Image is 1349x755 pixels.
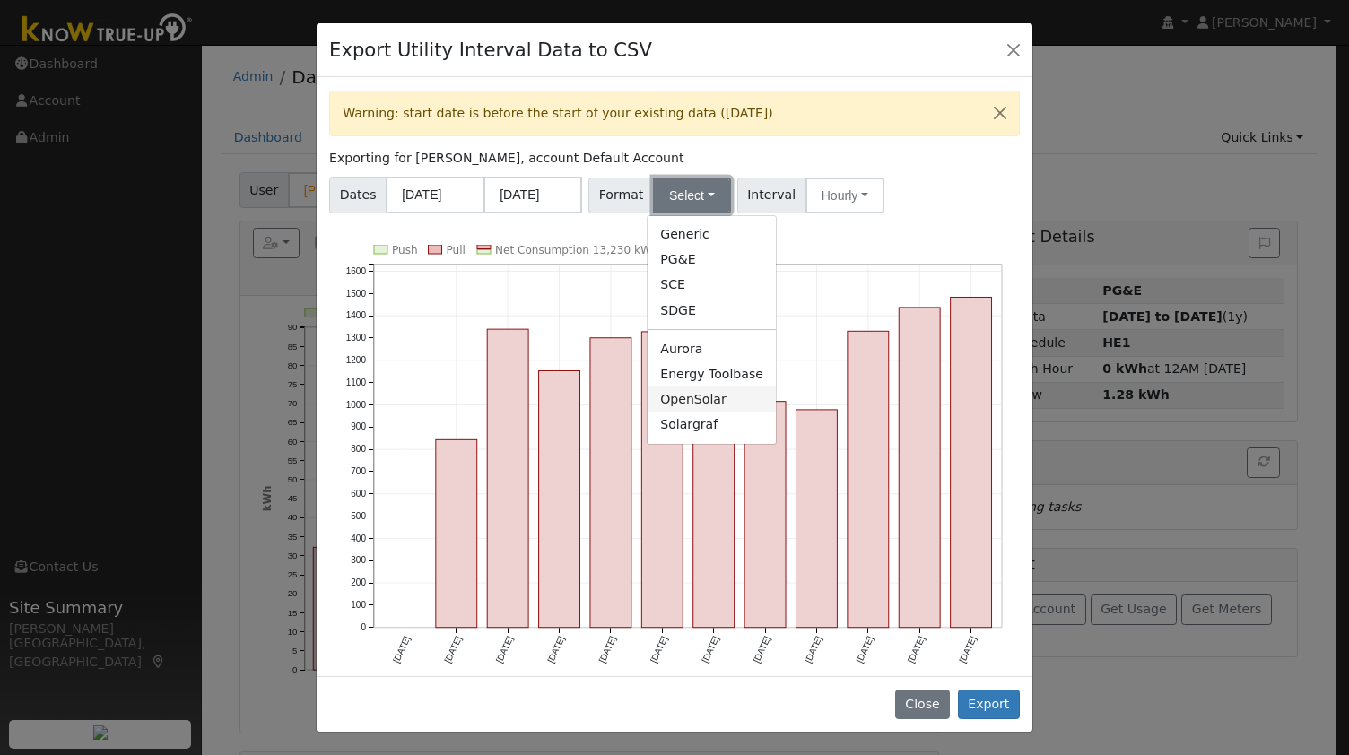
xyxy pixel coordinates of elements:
[648,386,776,412] a: OpenSolar
[700,634,720,664] text: [DATE]
[351,466,366,476] text: 700
[495,244,658,256] text: Net Consumption 13,230 kWh
[487,329,528,628] rect: onclick=""
[545,634,566,664] text: [DATE]
[648,298,776,323] a: SDGE
[443,634,464,664] text: [DATE]
[895,690,950,720] button: Close
[906,634,927,664] text: [DATE]
[693,401,735,628] rect: onclick=""
[981,91,1019,135] button: Close
[752,634,772,664] text: [DATE]
[648,273,776,298] a: SCE
[346,355,367,365] text: 1200
[957,634,978,664] text: [DATE]
[351,600,366,610] text: 100
[494,634,515,664] text: [DATE]
[351,444,366,454] text: 800
[447,244,466,256] text: Pull
[648,634,669,664] text: [DATE]
[796,410,837,628] rect: onclick=""
[361,622,366,632] text: 0
[539,371,580,628] rect: onclick=""
[737,178,806,213] span: Interval
[351,577,366,587] text: 200
[951,298,992,628] rect: onclick=""
[346,400,367,410] text: 1000
[653,178,731,213] button: Select
[351,534,366,543] text: 400
[329,177,387,213] span: Dates
[351,511,366,521] text: 500
[346,266,367,276] text: 1600
[346,333,367,343] text: 1300
[648,222,776,247] a: Generic
[803,634,823,664] text: [DATE]
[899,308,940,628] rect: onclick=""
[854,634,875,664] text: [DATE]
[648,336,776,361] a: Aurora
[597,634,618,664] text: [DATE]
[958,690,1020,720] button: Export
[744,402,786,628] rect: onclick=""
[436,439,477,627] rect: onclick=""
[351,422,366,432] text: 900
[1001,37,1026,62] button: Close
[590,338,631,628] rect: onclick=""
[346,289,367,299] text: 1500
[391,634,412,664] text: [DATE]
[648,247,776,273] a: PG&E
[351,555,366,565] text: 300
[648,361,776,386] a: Energy Toolbase
[329,36,652,65] h4: Export Utility Interval Data to CSV
[648,412,776,438] a: Solargraf
[329,149,683,168] label: Exporting for [PERSON_NAME], account Default Account
[641,332,683,628] rect: onclick=""
[392,244,418,256] text: Push
[588,178,654,213] span: Format
[805,178,884,213] button: Hourly
[346,377,367,387] text: 1100
[346,310,367,320] text: 1400
[351,489,366,499] text: 600
[329,91,1020,136] div: Warning: start date is before the start of your existing data ([DATE])
[848,331,889,627] rect: onclick=""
